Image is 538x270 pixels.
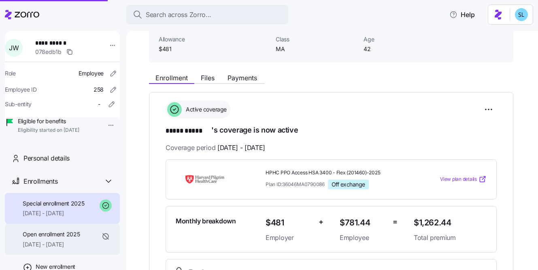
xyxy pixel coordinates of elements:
[449,10,475,19] span: Help
[146,10,211,20] span: Search across Zorro...
[440,175,487,183] a: View plan details
[276,45,357,53] span: MA
[5,86,37,94] span: Employee ID
[23,240,80,249] span: [DATE] - [DATE]
[332,181,365,188] span: Off exchange
[266,169,407,176] span: HPHC PPO Access HSA 3400 - Flex (201460)-2025
[364,35,445,43] span: Age
[266,181,325,188] span: Plan ID: 36046MA0790086
[176,170,234,189] img: Harvard Pilgrim Health Care
[126,5,288,24] button: Search across Zorro...
[201,75,215,81] span: Files
[228,75,257,81] span: Payments
[155,75,188,81] span: Enrollment
[5,100,32,108] span: Sub-entity
[166,125,497,136] h1: 's coverage is now active
[18,127,79,134] span: Eligibility started on [DATE]
[23,199,85,208] span: Special enrollment 2025
[276,35,357,43] span: Class
[319,216,323,228] span: +
[440,176,477,183] span: View plan details
[79,69,104,77] span: Employee
[23,153,70,163] span: Personal details
[159,45,269,53] span: $481
[166,143,265,153] span: Coverage period
[176,216,236,226] span: Monthly breakdown
[23,176,57,186] span: Enrollments
[5,69,16,77] span: Role
[35,48,62,56] span: 078edb1b
[443,6,481,23] button: Help
[364,45,445,53] span: 42
[98,100,100,108] span: -
[515,8,528,21] img: 7c620d928e46699fcfb78cede4daf1d1
[23,230,80,238] span: Open enrollment 2025
[393,216,398,228] span: =
[18,117,79,125] span: Eligible for benefits
[94,86,104,94] span: 258
[266,233,312,243] span: Employer
[9,45,19,51] span: J W
[414,216,487,229] span: $1,262.44
[217,143,265,153] span: [DATE] - [DATE]
[340,233,386,243] span: Employee
[414,233,487,243] span: Total premium
[23,209,85,217] span: [DATE] - [DATE]
[159,35,269,43] span: Allowance
[340,216,386,229] span: $781.44
[266,216,312,229] span: $481
[183,105,227,114] span: Active coverage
